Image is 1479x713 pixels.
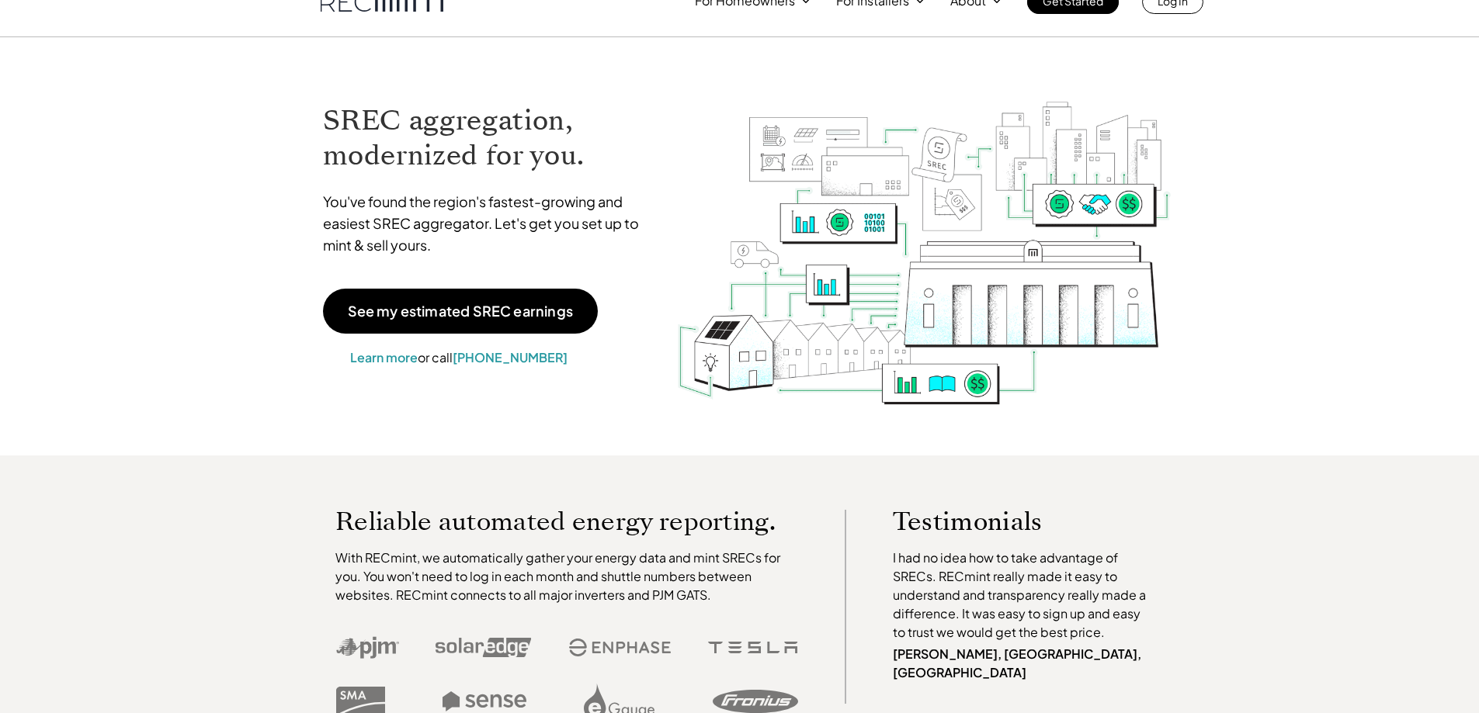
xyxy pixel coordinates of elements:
a: [PHONE_NUMBER] [453,349,568,365]
h1: SREC aggregation, modernized for you. [323,103,654,173]
p: See my estimated SREC earnings [348,304,573,318]
a: See my estimated SREC earnings [323,289,598,334]
img: RECmint value cycle [676,61,1172,409]
p: Testimonials [893,510,1124,533]
span: or call [418,349,453,365]
p: With RECmint, we automatically gather your energy data and mint SRECs for you. You won't need to ... [335,549,798,604]
p: Reliable automated energy reporting. [335,510,798,533]
p: [PERSON_NAME], [GEOGRAPHIC_DATA], [GEOGRAPHIC_DATA] [893,645,1154,682]
a: Learn more [350,349,418,365]
p: I had no idea how to take advantage of SRECs. RECmint really made it easy to understand and trans... [893,549,1154,642]
p: You've found the region's fastest-growing and easiest SREC aggregator. Let's get you set up to mi... [323,191,654,256]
